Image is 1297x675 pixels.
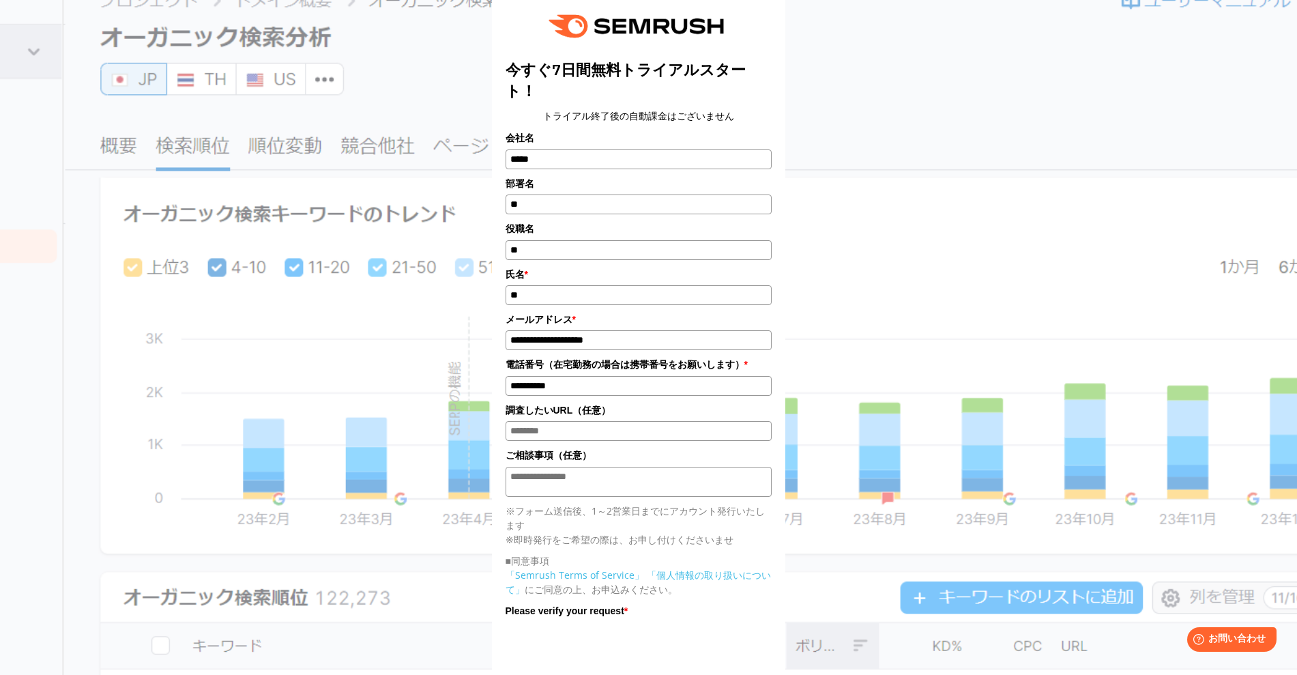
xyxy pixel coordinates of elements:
label: 氏名 [506,267,772,282]
label: 調査したいURL（任意） [506,403,772,418]
label: 役職名 [506,221,772,236]
label: 部署名 [506,176,772,191]
iframe: reCAPTCHA [506,622,713,675]
p: にご同意の上、お申込みください。 [506,568,772,597]
center: トライアル終了後の自動課金はございません [506,109,772,124]
a: 「Semrush Terms of Service」 [506,569,644,581]
p: ※フォーム送信後、1～2営業日までにアカウント発行いたします ※即時発行をご希望の際は、お申し付けくださいませ [506,504,772,547]
label: 会社名 [506,130,772,145]
label: ご相談事項（任意） [506,448,772,463]
label: メールアドレス [506,312,772,327]
label: 電話番号（在宅勤務の場合は携帯番号をお願いします） [506,357,772,372]
p: ■同意事項 [506,554,772,568]
a: 「個人情報の取り扱いについて」 [506,569,771,596]
iframe: Help widget launcher [1176,622,1282,660]
h2: 今すぐ7日間無料トライアルスタート！ [506,59,772,102]
label: Please verify your request [506,603,772,618]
